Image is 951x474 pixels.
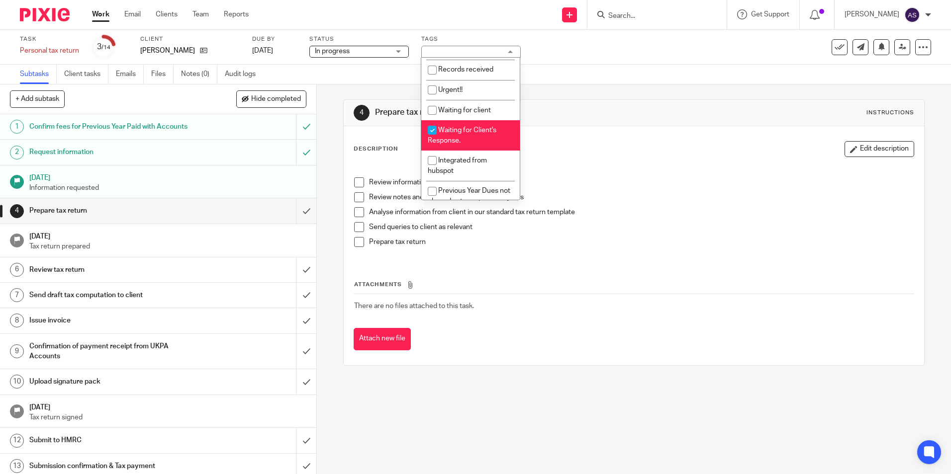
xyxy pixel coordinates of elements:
[10,288,24,302] div: 7
[369,222,913,232] p: Send queries to client as relevant
[428,127,496,144] span: Waiting for Client's Response.
[10,434,24,448] div: 12
[20,46,79,56] div: Personal tax return
[181,65,217,84] a: Notes (0)
[29,313,200,328] h1: Issue invoice
[29,374,200,389] h1: Upload signature pack
[29,459,200,474] h1: Submission confirmation & Tax payment
[438,107,491,114] span: Waiting for client
[10,263,24,277] div: 6
[29,145,200,159] h1: Request information
[140,35,240,43] label: Client
[64,65,108,84] a: Client tasks
[369,237,913,247] p: Prepare tax return
[315,48,350,55] span: In progress
[225,65,263,84] a: Audit logs
[354,303,474,310] span: There are no files attached to this task.
[866,109,914,117] div: Instructions
[428,157,487,174] span: Integrated from hubspot
[10,204,24,218] div: 4
[29,288,200,303] h1: Send draft tax computation to client
[236,90,306,107] button: Hide completed
[10,344,24,358] div: 9
[10,90,65,107] button: + Add subtask
[10,120,24,134] div: 1
[10,314,24,327] div: 8
[116,65,144,84] a: Emails
[29,241,307,251] p: Tax return prepared
[252,47,273,54] span: [DATE]
[428,187,510,205] span: Previous Year Dues not cleared yet
[438,66,493,73] span: Records received
[29,433,200,448] h1: Submit to HMRC
[224,9,249,19] a: Reports
[92,9,109,19] a: Work
[29,400,307,412] h1: [DATE]
[124,9,141,19] a: Email
[845,9,899,19] p: [PERSON_NAME]
[369,207,913,217] p: Analyse information from client in our standard tax return template
[10,146,24,159] div: 2
[309,35,409,43] label: Status
[29,119,200,134] h1: Confirm fees for Previous Year Paid with Accounts
[29,203,200,218] h1: Prepare tax return
[97,41,110,53] div: 3
[354,145,398,153] p: Description
[156,9,178,19] a: Clients
[354,105,370,121] div: 4
[252,35,297,43] label: Due by
[20,8,70,21] img: Pixie
[151,65,174,84] a: Files
[29,262,200,277] h1: Review tax return
[10,375,24,389] div: 10
[20,65,57,84] a: Subtasks
[421,35,521,43] label: Tags
[10,459,24,473] div: 13
[904,7,920,23] img: svg%3E
[251,95,301,103] span: Hide completed
[29,339,200,364] h1: Confirmation of payment receipt from UKPA Accounts
[29,183,307,193] p: Information requested
[20,35,79,43] label: Task
[354,328,411,350] button: Attach new file
[369,177,913,187] p: Review information sent by client
[375,107,655,118] h1: Prepare tax return
[29,229,307,241] h1: [DATE]
[192,9,209,19] a: Team
[29,412,307,422] p: Tax return signed
[438,86,463,93] span: Urgent!!
[29,170,307,183] h1: [DATE]
[845,141,914,157] button: Edit description
[140,46,195,56] p: [PERSON_NAME]
[101,45,110,50] small: /14
[354,282,402,287] span: Attachments
[369,192,913,202] p: Review notes and submission from previous years
[751,11,789,18] span: Get Support
[607,12,697,21] input: Search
